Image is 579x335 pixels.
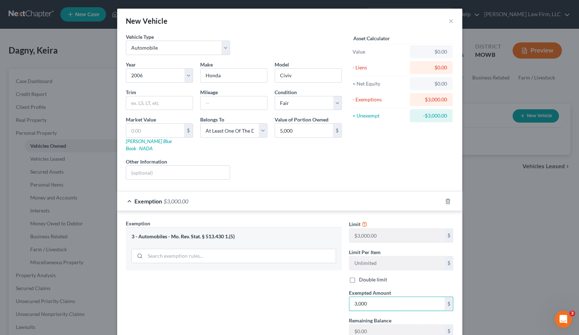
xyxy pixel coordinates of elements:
[415,80,447,87] div: $0.00
[359,276,387,283] label: Double limit
[200,116,224,123] span: Belongs To
[126,166,230,179] input: (optional)
[275,124,333,137] input: 0.00
[445,297,453,311] div: $
[569,311,575,316] span: 3
[126,96,193,110] input: ex. LS, LT, etc
[415,48,447,55] div: $0.00
[445,229,453,242] div: $
[349,221,360,227] span: Limit
[349,297,445,311] input: 0.00
[353,112,407,119] div: = Unexempt
[126,16,167,26] div: New Vehicle
[200,88,218,96] label: Mileage
[555,311,572,328] iframe: Intercom live chat
[126,61,136,68] label: Year
[275,61,289,68] label: Model
[415,64,447,71] div: $0.00
[126,124,184,137] input: 0.00
[415,96,447,103] div: $3,000.00
[415,112,447,119] div: -$3,000.00
[445,256,453,270] div: $
[145,249,336,263] input: Search exemption rules...
[201,69,267,82] input: ex. Nissan
[126,220,150,226] span: Exemption
[353,35,390,42] label: Asset Calculator
[449,17,454,25] button: ×
[333,124,341,137] div: $
[126,158,167,165] label: Other Information
[126,33,154,41] label: Vehicle Type
[201,96,267,110] input: --
[139,145,153,151] a: NADA
[126,116,156,123] label: Market Value
[353,64,407,71] div: - Liens
[184,124,193,137] div: $
[353,48,407,55] div: Value
[353,80,407,87] div: = Net Equity
[275,88,297,96] label: Condition
[349,256,445,270] input: --
[349,248,381,256] label: Limit Per Item
[275,69,341,82] input: ex. Altima
[126,138,172,151] a: [PERSON_NAME] Blue Book
[126,88,136,96] label: Trim
[200,61,213,68] span: Make
[132,233,336,240] div: 3 - Automobiles - Mo. Rev. Stat. § 513.430 1.(5)
[349,317,391,324] label: Remaining Balance
[275,116,328,123] label: Value of Portion Owned
[164,198,188,205] span: $3,000.00
[134,198,162,205] span: Exemption
[349,290,391,296] span: Exempted Amount
[353,96,407,103] div: - Exemptions
[349,229,445,242] input: --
